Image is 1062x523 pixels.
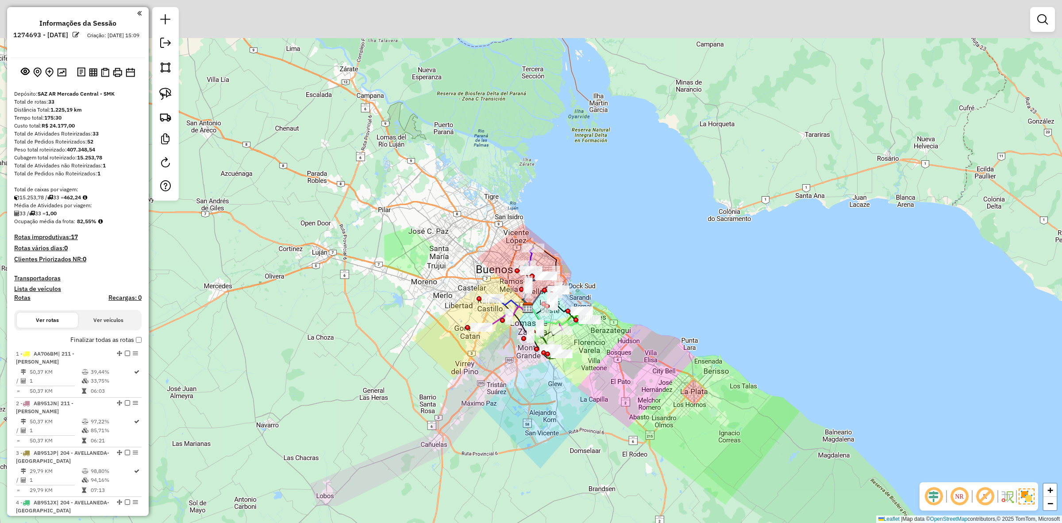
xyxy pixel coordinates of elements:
strong: 15.253,78 [77,154,102,161]
a: Zoom out [1043,497,1057,510]
td: 85,71% [90,426,133,435]
a: Rotas [14,294,31,302]
div: Peso total roteirizado: [14,146,142,154]
a: Leaflet [878,516,900,522]
i: % de utilização do peso [82,419,88,424]
i: Rota otimizada [134,369,139,375]
td: 50,37 KM [29,387,81,395]
a: Criar modelo [157,130,174,150]
span: 3 - [16,449,109,464]
button: Disponibilidade de veículos [124,66,137,79]
strong: 82,55% [77,218,96,225]
div: Map data © contributors,© 2025 TomTom, Microsoft [876,515,1062,523]
td: 97,22% [90,417,133,426]
span: 4 - [16,499,109,514]
button: Otimizar todas as rotas [55,66,68,78]
strong: R$ 24.177,00 [42,122,75,129]
div: Cubagem total roteirizado: [14,154,142,162]
span: AB951JX [34,499,57,506]
img: Criar rota [159,111,172,123]
span: AA706BM [34,350,58,357]
div: Total de Pedidos Roteirizados: [14,138,142,146]
div: Custo total: [14,122,142,130]
div: 33 / 33 = [14,209,142,217]
div: Total de rotas: [14,98,142,106]
i: Tempo total em rota [82,388,86,394]
span: AB951JP [34,449,57,456]
button: Exibir sessão original [19,65,31,79]
label: Finalizar todas as rotas [70,335,142,345]
td: 06:21 [90,436,133,445]
td: / [16,426,20,435]
img: SAZ AR Mercado Central - SMK [522,302,534,314]
strong: SAZ AR Mercado Central - SMK [38,90,115,97]
div: Depósito: [14,90,142,98]
img: Selecionar atividades - laço [159,88,172,100]
button: Centralizar mapa no depósito ou ponto de apoio [31,66,43,79]
strong: 462,24 [64,194,81,201]
td: = [16,486,20,495]
span: | [901,516,902,522]
strong: 33 [92,130,99,137]
strong: 1.225,19 km [50,106,82,113]
em: Opções [133,351,138,356]
span: 2 - [16,400,73,415]
a: OpenStreetMap [930,516,968,522]
em: Alterar nome da sessão [73,31,79,38]
div: Tempo total: [14,114,142,122]
i: Cubagem total roteirizado [14,195,19,200]
em: Alterar sequência das rotas [117,450,122,455]
div: Criação: [DATE] 15:09 [84,31,143,39]
i: Total de rotas [47,195,53,200]
h4: Transportadoras [14,275,142,282]
div: Total de Pedidos não Roteirizados: [14,170,142,178]
a: Criar rota [156,107,175,127]
span: − [1047,498,1053,509]
em: Finalizar rota [125,450,130,455]
i: % de utilização da cubagem [82,477,88,483]
i: Tempo total em rota [82,488,86,493]
div: 15.253,78 / 33 = [14,194,142,201]
a: Zoom in [1043,484,1057,497]
td: 50,37 KM [29,368,81,376]
td: 29,79 KM [29,467,81,476]
div: Atividade não roteirizada - INC S.A. [470,323,493,332]
td: 06:03 [90,387,133,395]
h4: Rotas improdutivas: [14,233,142,241]
div: Média de Atividades por viagem: [14,201,142,209]
button: Ver rotas [17,313,78,328]
span: AB951JN [34,400,57,407]
button: Logs desbloquear sessão [75,66,87,79]
i: Distância Total [21,369,26,375]
td: / [16,376,20,385]
i: Total de rotas [29,211,35,216]
a: Reroteirizar Sessão [157,154,174,174]
i: Total de Atividades [21,477,26,483]
em: Opções [133,450,138,455]
button: Adicionar Atividades [43,66,55,79]
h4: Rotas vários dias: [14,244,142,252]
div: Total de Atividades não Roteirizadas: [14,162,142,170]
strong: 1 [97,170,100,177]
strong: 175:30 [44,114,62,121]
em: Média calculada utilizando a maior ocupação (%Peso ou %Cubagem) de cada rota da sessão. Rotas cro... [98,219,103,224]
button: Visualizar relatório de Roteirização [87,66,99,78]
i: Distância Total [21,419,26,424]
i: Total de Atividades [14,211,19,216]
span: + [1047,484,1053,496]
img: Fluxo de ruas [1000,489,1014,504]
strong: 17 [71,233,78,241]
em: Opções [133,500,138,505]
h4: Clientes Priorizados NR: [14,256,142,263]
span: | 211 - [PERSON_NAME] [16,400,73,415]
td: 98,80% [90,467,133,476]
em: Finalizar rota [125,351,130,356]
td: 94,16% [90,476,133,484]
td: 29,79 KM [29,486,81,495]
em: Opções [133,400,138,406]
h4: Recargas: 0 [108,294,142,302]
strong: 1 [103,162,106,169]
i: % de utilização da cubagem [82,428,88,433]
i: Rota otimizada [134,419,139,424]
img: Exibir/Ocultar setores [1019,488,1035,504]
